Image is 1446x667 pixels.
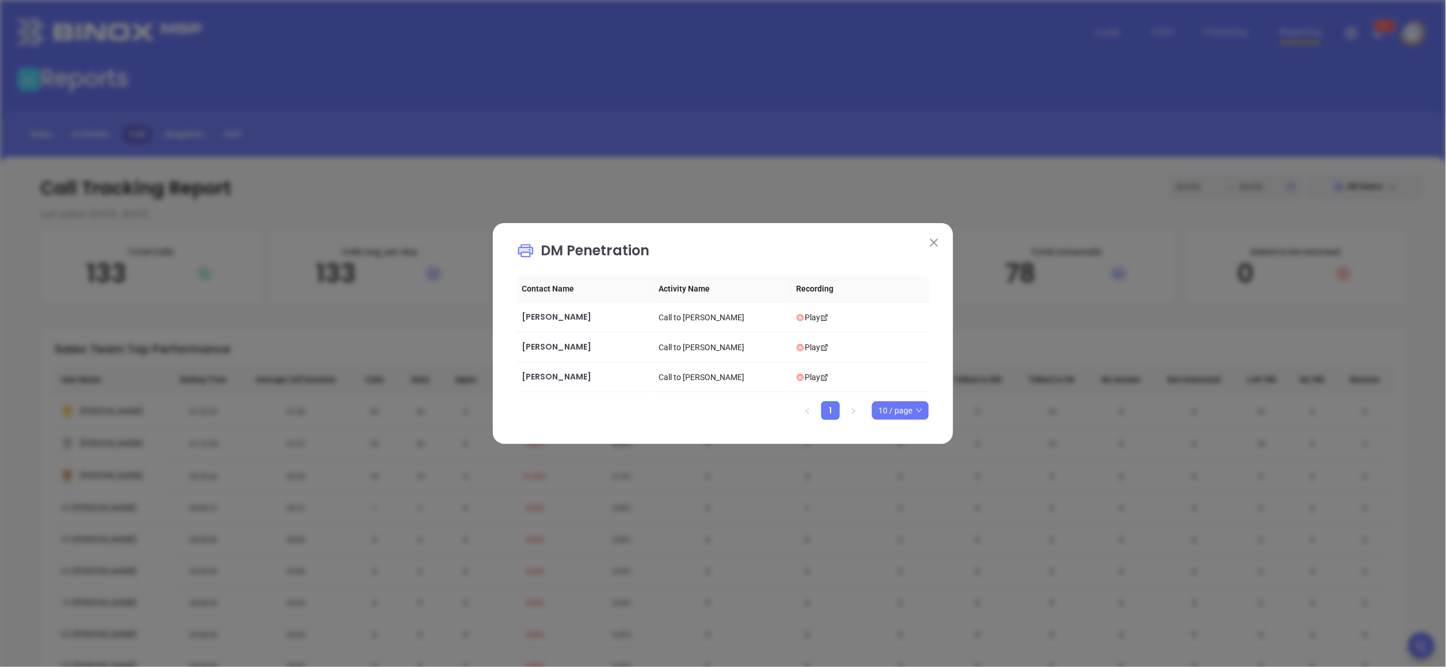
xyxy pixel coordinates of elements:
[798,401,817,420] li: Previous Page
[659,371,787,384] div: Call to [PERSON_NAME]
[796,371,924,384] div: Play
[517,240,929,267] p: DM Penetration
[872,401,929,420] div: Page Size
[798,401,817,420] button: left
[821,401,840,420] li: 1
[804,408,811,415] span: left
[655,275,792,302] th: Activity Name
[822,402,839,419] a: 1
[930,239,938,247] img: close modal
[844,401,863,420] li: Next Page
[791,275,929,302] th: Recording
[796,341,924,354] div: Play
[522,341,591,352] span: [PERSON_NAME]
[796,311,924,324] div: Play
[522,311,591,323] span: [PERSON_NAME]
[844,401,863,420] button: right
[878,402,923,419] span: 10 / page
[659,341,787,354] div: Call to [PERSON_NAME]
[659,311,787,324] div: Call to [PERSON_NAME]
[850,408,857,415] span: right
[522,371,591,382] span: [PERSON_NAME]
[517,275,655,302] th: Contact Name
